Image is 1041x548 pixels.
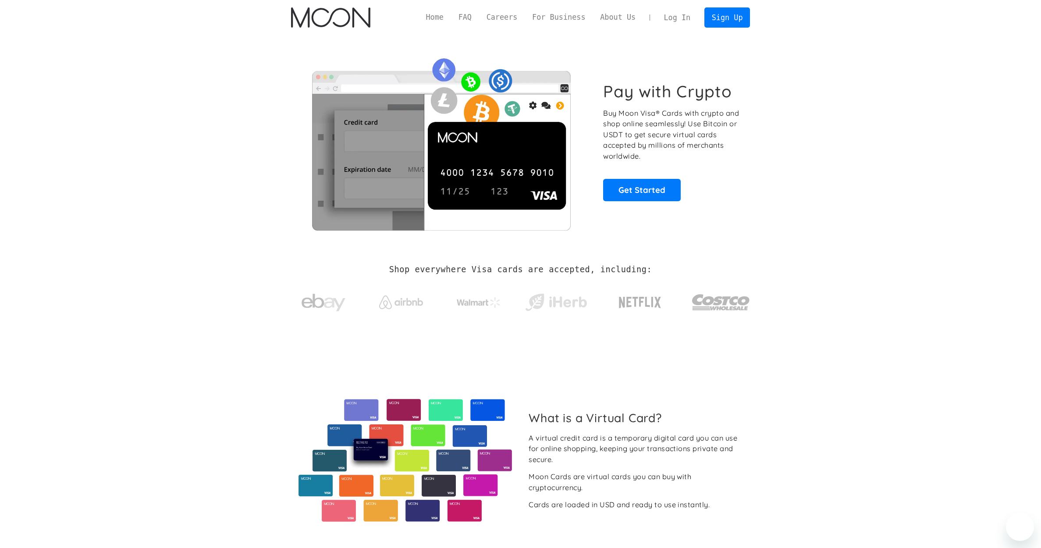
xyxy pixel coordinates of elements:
[529,499,710,510] div: Cards are loaded in USD and ready to use instantly.
[529,471,743,493] div: Moon Cards are virtual cards you can buy with cryptocurrency.
[1006,513,1034,541] iframe: Кнопка запуска окна обмена сообщениями
[601,283,679,318] a: Netflix
[389,265,652,274] h2: Shop everywhere Visa cards are accepted, including:
[525,12,593,23] a: For Business
[704,7,750,27] a: Sign Up
[692,277,750,323] a: Costco
[593,12,643,23] a: About Us
[302,289,345,317] img: ebay
[657,8,698,27] a: Log In
[523,282,589,318] a: iHerb
[603,108,740,162] p: Buy Moon Visa® Cards with crypto and shop online seamlessly! Use Bitcoin or USDT to get secure vi...
[457,297,501,308] img: Walmart
[297,399,513,522] img: Virtual cards from Moon
[451,12,479,23] a: FAQ
[379,295,423,309] img: Airbnb
[368,287,433,313] a: Airbnb
[618,292,662,313] img: Netflix
[479,12,525,23] a: Careers
[446,288,511,312] a: Walmart
[529,411,743,425] h2: What is a Virtual Card?
[529,433,743,465] div: A virtual credit card is a temporary digital card you can use for online shopping, keeping your t...
[603,82,732,101] h1: Pay with Crypto
[291,7,370,28] img: Moon Logo
[419,12,451,23] a: Home
[603,179,681,201] a: Get Started
[523,291,589,314] img: iHerb
[291,52,591,230] img: Moon Cards let you spend your crypto anywhere Visa is accepted.
[692,286,750,319] img: Costco
[291,7,370,28] a: home
[291,280,356,321] a: ebay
